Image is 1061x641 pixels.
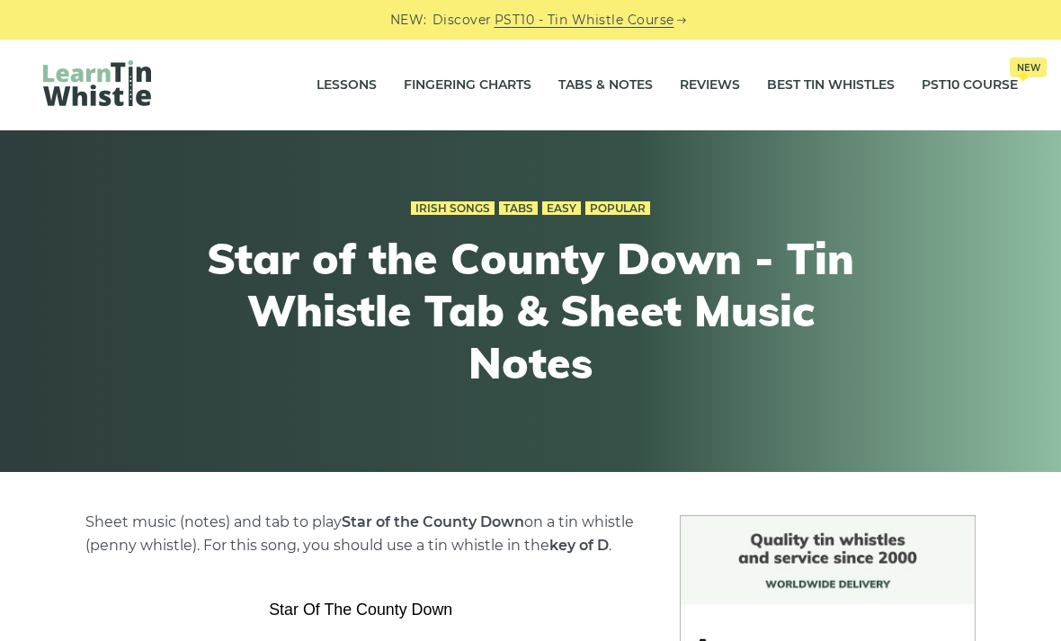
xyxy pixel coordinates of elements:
[85,511,636,557] p: Sheet music (notes) and tab to play on a tin whistle (penny whistle). For this song, you should u...
[549,537,609,554] strong: key of D
[411,201,495,216] a: Irish Songs
[499,201,538,216] a: Tabs
[317,63,377,108] a: Lessons
[43,60,151,106] img: LearnTinWhistle.com
[404,63,531,108] a: Fingering Charts
[558,63,653,108] a: Tabs & Notes
[342,513,524,530] strong: Star of the County Down
[585,201,650,216] a: Popular
[1010,58,1047,77] span: New
[542,201,581,216] a: Easy
[767,63,895,108] a: Best Tin Whistles
[200,233,861,388] h1: Star of the County Down - Tin Whistle Tab & Sheet Music Notes
[680,63,740,108] a: Reviews
[922,63,1018,108] a: PST10 CourseNew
